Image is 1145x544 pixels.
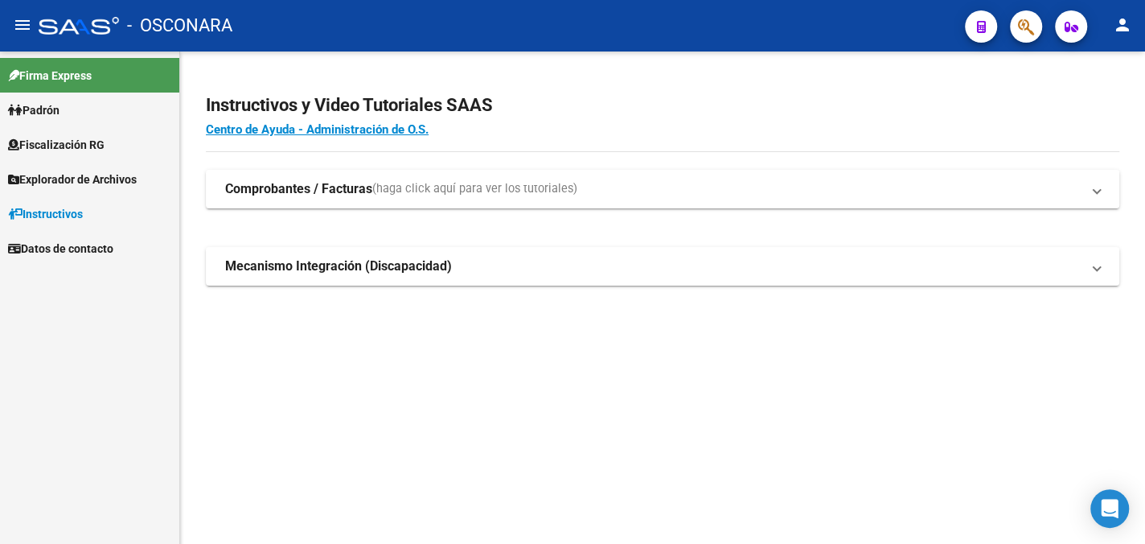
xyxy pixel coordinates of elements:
[8,240,113,258] span: Datos de contacto
[127,8,232,43] span: - OSCONARA
[8,67,92,84] span: Firma Express
[1113,15,1132,35] mat-icon: person
[13,15,32,35] mat-icon: menu
[8,101,60,119] span: Padrón
[206,122,429,137] a: Centro de Ayuda - Administración de O.S.
[8,171,137,188] span: Explorador de Archivos
[225,180,372,198] strong: Comprobantes / Facturas
[1090,489,1129,528] div: Open Intercom Messenger
[8,205,83,223] span: Instructivos
[8,136,105,154] span: Fiscalización RG
[206,247,1119,286] mat-expansion-panel-header: Mecanismo Integración (Discapacidad)
[372,180,577,198] span: (haga click aquí para ver los tutoriales)
[206,170,1119,208] mat-expansion-panel-header: Comprobantes / Facturas(haga click aquí para ver los tutoriales)
[225,258,452,275] strong: Mecanismo Integración (Discapacidad)
[206,90,1119,121] h2: Instructivos y Video Tutoriales SAAS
